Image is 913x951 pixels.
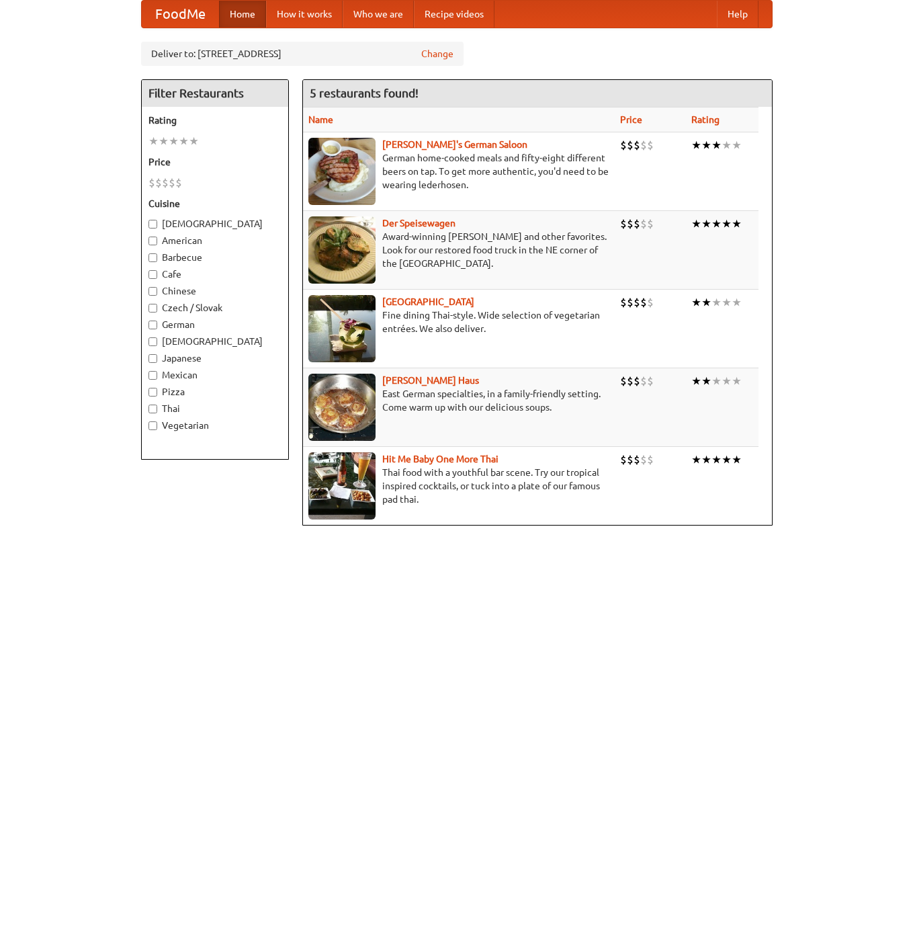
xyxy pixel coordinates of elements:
li: ★ [732,295,742,310]
li: $ [620,216,627,231]
input: Cafe [148,270,157,279]
li: $ [155,175,162,190]
li: $ [640,295,647,310]
li: ★ [691,374,701,388]
li: $ [148,175,155,190]
input: Thai [148,405,157,413]
li: ★ [148,134,159,149]
input: Barbecue [148,253,157,262]
p: East German specialties, in a family-friendly setting. Come warm up with our delicious soups. [308,387,609,414]
li: ★ [701,374,711,388]
img: esthers.jpg [308,138,376,205]
a: [PERSON_NAME] Haus [382,375,479,386]
li: $ [627,452,634,467]
li: ★ [732,452,742,467]
li: ★ [179,134,189,149]
li: ★ [711,216,722,231]
div: Deliver to: [STREET_ADDRESS] [141,42,464,66]
label: [DEMOGRAPHIC_DATA] [148,335,281,348]
li: ★ [711,295,722,310]
h5: Price [148,155,281,169]
label: Chinese [148,284,281,298]
li: $ [634,216,640,231]
li: $ [647,138,654,153]
a: [GEOGRAPHIC_DATA] [382,296,474,307]
li: $ [647,374,654,388]
img: speisewagen.jpg [308,216,376,284]
li: ★ [711,452,722,467]
label: Vegetarian [148,419,281,432]
a: Name [308,114,333,125]
input: Pizza [148,388,157,397]
a: Help [717,1,758,28]
li: ★ [691,216,701,231]
li: $ [647,295,654,310]
h4: Filter Restaurants [142,80,288,107]
p: Thai food with a youthful bar scene. Try our tropical inspired cocktails, or tuck into a plate of... [308,466,609,506]
a: Recipe videos [414,1,494,28]
li: $ [640,452,647,467]
a: [PERSON_NAME]'s German Saloon [382,139,527,150]
h5: Cuisine [148,197,281,210]
p: German home-cooked meals and fifty-eight different beers on tap. To get more authentic, you'd nee... [308,151,609,192]
input: Czech / Slovak [148,304,157,313]
li: $ [634,138,640,153]
li: ★ [701,216,711,231]
li: ★ [691,138,701,153]
input: German [148,321,157,329]
li: ★ [722,216,732,231]
h5: Rating [148,114,281,127]
label: Barbecue [148,251,281,264]
li: $ [627,138,634,153]
li: $ [647,452,654,467]
label: German [148,318,281,331]
li: $ [169,175,175,190]
li: ★ [732,138,742,153]
li: $ [640,216,647,231]
li: $ [647,216,654,231]
li: $ [620,452,627,467]
input: American [148,237,157,245]
img: babythai.jpg [308,452,376,520]
a: Hit Me Baby One More Thai [382,454,498,464]
input: Chinese [148,287,157,296]
li: $ [620,138,627,153]
a: Home [219,1,266,28]
li: ★ [722,374,732,388]
a: Rating [691,114,720,125]
li: ★ [169,134,179,149]
label: Mexican [148,368,281,382]
a: FoodMe [142,1,219,28]
p: Award-winning [PERSON_NAME] and other favorites. Look for our restored food truck in the NE corne... [308,230,609,270]
input: Japanese [148,354,157,363]
li: ★ [691,295,701,310]
li: ★ [722,138,732,153]
li: ★ [701,452,711,467]
a: Price [620,114,642,125]
label: Cafe [148,267,281,281]
input: Vegetarian [148,421,157,430]
a: Change [421,47,453,60]
li: ★ [711,138,722,153]
li: $ [620,295,627,310]
li: $ [627,374,634,388]
label: American [148,234,281,247]
label: Thai [148,402,281,415]
a: Der Speisewagen [382,218,455,229]
li: $ [640,374,647,388]
li: $ [162,175,169,190]
img: satay.jpg [308,295,376,362]
input: [DEMOGRAPHIC_DATA] [148,337,157,346]
li: ★ [159,134,169,149]
li: ★ [722,295,732,310]
input: [DEMOGRAPHIC_DATA] [148,220,157,229]
li: $ [634,374,640,388]
li: ★ [701,138,711,153]
img: kohlhaus.jpg [308,374,376,441]
label: Czech / Slovak [148,301,281,315]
